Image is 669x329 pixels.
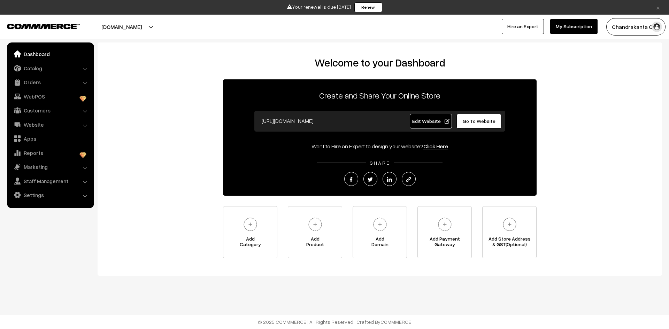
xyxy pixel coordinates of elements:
a: Marketing [9,160,92,173]
a: My Subscription [550,19,598,34]
span: Add Category [223,236,277,250]
span: Add Domain [353,236,407,250]
img: plus.svg [500,215,519,234]
a: Orders [9,76,92,88]
button: [DOMAIN_NAME] [77,18,166,36]
a: AddDomain [353,206,407,258]
a: Edit Website [410,114,452,128]
span: Add Payment Gateway [418,236,471,250]
a: COMMMERCE [7,22,68,30]
a: Renew [354,2,382,12]
button: Chandrakanta C… [606,18,666,36]
a: Click Here [423,143,448,150]
img: COMMMERCE [7,24,80,29]
div: Your renewal is due [DATE] [2,2,667,12]
a: WebPOS [9,90,92,103]
a: Catalog [9,62,92,75]
a: Go To Website [456,114,501,128]
a: Add Store Address& GST(Optional) [482,206,537,258]
a: Settings [9,189,92,201]
div: Want to Hire an Expert to design your website? [223,142,537,150]
a: Hire an Expert [502,19,544,34]
a: × [653,3,663,11]
a: Reports [9,147,92,159]
span: Edit Website [412,118,449,124]
h2: Welcome to your Dashboard [105,56,655,69]
img: plus.svg [370,215,390,234]
img: plus.svg [241,215,260,234]
a: Add PaymentGateway [417,206,472,258]
a: AddProduct [288,206,342,258]
a: COMMMERCE [380,319,411,325]
span: Add Store Address & GST(Optional) [483,236,536,250]
a: Website [9,118,92,131]
a: Dashboard [9,48,92,60]
a: AddCategory [223,206,277,258]
img: plus.svg [435,215,454,234]
img: user [652,22,662,32]
span: Add Product [288,236,342,250]
span: SHARE [366,160,394,166]
a: Apps [9,132,92,145]
a: Staff Management [9,175,92,187]
img: plus.svg [306,215,325,234]
p: Create and Share Your Online Store [223,89,537,102]
a: Customers [9,104,92,117]
span: Go To Website [463,118,495,124]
